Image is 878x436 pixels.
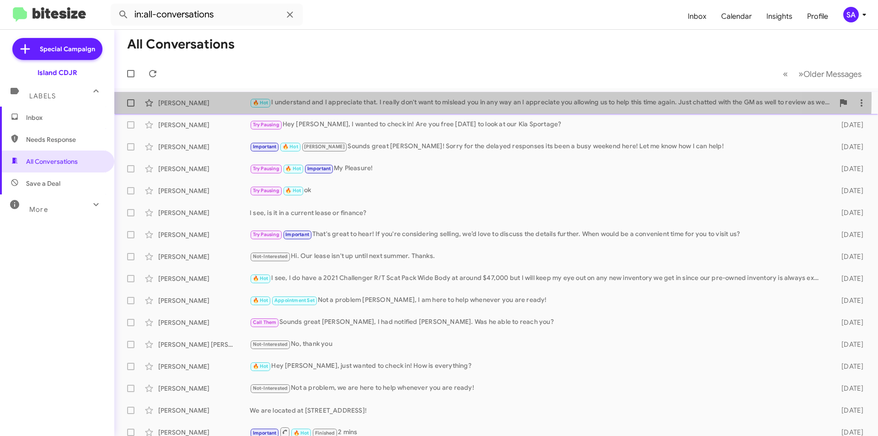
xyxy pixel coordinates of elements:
[158,164,250,173] div: [PERSON_NAME]
[250,251,827,262] div: Hi. Our lease isn't up until next summer. Thanks.
[253,253,288,259] span: Not-Interested
[250,361,827,371] div: Hey [PERSON_NAME], just wanted to check in! How is everything?
[803,69,862,79] span: Older Messages
[800,3,835,30] a: Profile
[843,7,859,22] div: SA
[253,341,288,347] span: Not-Interested
[307,166,331,172] span: Important
[285,166,301,172] span: 🔥 Hot
[158,186,250,195] div: [PERSON_NAME]
[253,275,268,281] span: 🔥 Hot
[285,231,309,237] span: Important
[827,208,871,217] div: [DATE]
[158,208,250,217] div: [PERSON_NAME]
[158,340,250,349] div: [PERSON_NAME] [PERSON_NAME]
[253,231,279,237] span: Try Pausing
[294,430,309,436] span: 🔥 Hot
[158,252,250,261] div: [PERSON_NAME]
[40,44,95,54] span: Special Campaign
[827,274,871,283] div: [DATE]
[253,188,279,194] span: Try Pausing
[253,385,288,391] span: Not-Interested
[827,406,871,415] div: [DATE]
[26,135,104,144] span: Needs Response
[783,68,788,80] span: «
[250,119,827,130] div: Hey [PERSON_NAME], I wanted to check in! Are you free [DATE] to look at our Kia Sportage?
[253,363,268,369] span: 🔥 Hot
[253,319,277,325] span: Call Them
[12,38,102,60] a: Special Campaign
[250,339,827,350] div: No, thank you
[253,122,279,128] span: Try Pausing
[315,430,335,436] span: Finished
[250,317,827,328] div: Sounds great [PERSON_NAME], I had notified [PERSON_NAME]. Was he able to reach you?
[827,296,871,305] div: [DATE]
[680,3,714,30] a: Inbox
[158,362,250,371] div: [PERSON_NAME]
[827,230,871,239] div: [DATE]
[253,100,268,106] span: 🔥 Hot
[158,406,250,415] div: [PERSON_NAME]
[250,229,827,240] div: That's great to hear! If you're considering selling, we’d love to discuss the details further. Wh...
[827,340,871,349] div: [DATE]
[793,65,867,83] button: Next
[158,274,250,283] div: [PERSON_NAME]
[827,142,871,151] div: [DATE]
[304,144,345,150] span: [PERSON_NAME]
[798,68,803,80] span: »
[827,252,871,261] div: [DATE]
[835,7,868,22] button: SA
[29,92,56,100] span: Labels
[253,166,279,172] span: Try Pausing
[777,65,793,83] button: Previous
[37,68,77,77] div: Island CDJR
[250,406,827,415] div: We are located at [STREET_ADDRESS]!
[26,179,60,188] span: Save a Deal
[26,157,78,166] span: All Conversations
[158,318,250,327] div: [PERSON_NAME]
[158,120,250,129] div: [PERSON_NAME]
[253,144,277,150] span: Important
[253,297,268,303] span: 🔥 Hot
[827,164,871,173] div: [DATE]
[127,37,235,52] h1: All Conversations
[283,144,298,150] span: 🔥 Hot
[759,3,800,30] a: Insights
[827,186,871,195] div: [DATE]
[250,383,827,393] div: Not a problem, we are here to help whenever you are ready!
[827,362,871,371] div: [DATE]
[827,318,871,327] div: [DATE]
[250,295,827,306] div: Not a problem [PERSON_NAME], I am here to help whenever you are ready!
[111,4,303,26] input: Search
[827,120,871,129] div: [DATE]
[274,297,315,303] span: Appointment Set
[778,65,867,83] nav: Page navigation example
[250,163,827,174] div: My Pleasure!
[253,430,277,436] span: Important
[158,98,250,108] div: [PERSON_NAME]
[250,273,827,284] div: I see, I do have a 2021 Challenger R/T Scat Pack Wide Body at around $47,000 but I will keep my e...
[250,97,834,108] div: I understand and I appreciate that. I really don't want to mislead you in any way an I appreciate...
[250,208,827,217] div: I see, is it in a current lease or finance?
[158,384,250,393] div: [PERSON_NAME]
[158,142,250,151] div: [PERSON_NAME]
[827,384,871,393] div: [DATE]
[158,296,250,305] div: [PERSON_NAME]
[250,185,827,196] div: ok
[29,205,48,214] span: More
[250,141,827,152] div: Sounds great [PERSON_NAME]! Sorry for the delayed responses its been a busy weekend here! Let me ...
[158,230,250,239] div: [PERSON_NAME]
[26,113,104,122] span: Inbox
[285,188,301,194] span: 🔥 Hot
[714,3,759,30] a: Calendar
